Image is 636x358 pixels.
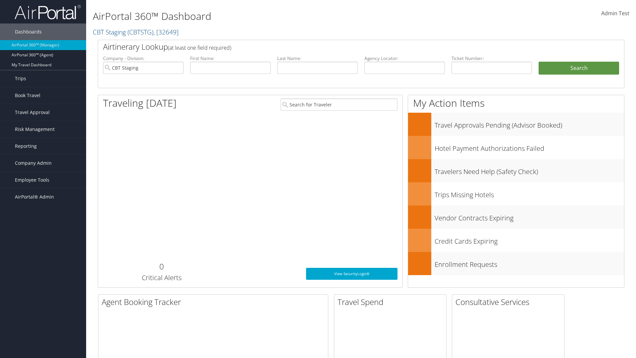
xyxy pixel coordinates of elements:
h2: Consultative Services [455,296,564,308]
h2: Airtinerary Lookup [103,41,575,52]
span: Employee Tools [15,172,49,188]
h2: Travel Spend [338,296,446,308]
a: Enrollment Requests [408,252,624,275]
span: , [ 32649 ] [153,28,179,36]
span: Risk Management [15,121,55,138]
a: Vendor Contracts Expiring [408,206,624,229]
a: Travelers Need Help (Safety Check) [408,159,624,182]
a: Credit Cards Expiring [408,229,624,252]
h2: Agent Booking Tracker [102,296,328,308]
span: Dashboards [15,24,42,40]
h3: Critical Alerts [103,273,220,282]
a: Admin Test [601,3,629,24]
label: First Name: [190,55,271,62]
span: AirPortal® Admin [15,189,54,205]
a: Hotel Payment Authorizations Failed [408,136,624,159]
h3: Travel Approvals Pending (Advisor Booked) [435,117,624,130]
span: ( CBTSTG ) [128,28,153,36]
input: Search for Traveler [281,98,397,111]
h2: 0 [103,261,220,272]
a: Trips Missing Hotels [408,182,624,206]
label: Last Name: [277,55,358,62]
h3: Credit Cards Expiring [435,233,624,246]
label: Ticket Number: [451,55,532,62]
h3: Trips Missing Hotels [435,187,624,200]
span: Reporting [15,138,37,154]
span: Company Admin [15,155,52,171]
h3: Hotel Payment Authorizations Failed [435,141,624,153]
span: Book Travel [15,87,40,104]
a: View SecurityLogic® [306,268,397,280]
span: (at least one field required) [168,44,231,51]
h3: Travelers Need Help (Safety Check) [435,164,624,176]
h1: Traveling [DATE] [103,96,177,110]
label: Agency Locator: [364,55,445,62]
span: Admin Test [601,10,629,17]
span: Travel Approval [15,104,50,121]
h1: AirPortal 360™ Dashboard [93,9,450,23]
h1: My Action Items [408,96,624,110]
a: CBT Staging [93,28,179,36]
label: Company - Division: [103,55,184,62]
h3: Enrollment Requests [435,257,624,269]
button: Search [539,62,619,75]
h3: Vendor Contracts Expiring [435,210,624,223]
img: airportal-logo.png [15,4,81,20]
span: Trips [15,70,26,87]
a: Travel Approvals Pending (Advisor Booked) [408,113,624,136]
